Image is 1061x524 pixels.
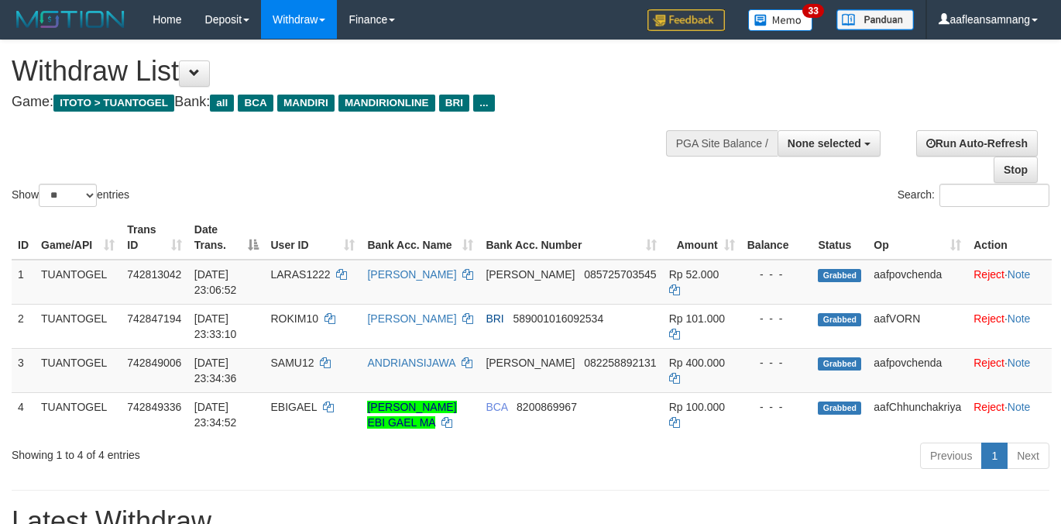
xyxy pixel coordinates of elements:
a: [PERSON_NAME] [367,312,456,325]
span: ... [473,95,494,112]
div: - - - [747,355,806,371]
a: [PERSON_NAME] EBI GAEL MA [367,401,456,429]
th: Op: activate to sort column ascending [867,215,967,260]
span: SAMU12 [271,357,314,369]
span: Grabbed [818,269,861,282]
a: [PERSON_NAME] [367,268,456,281]
span: BCA [486,401,507,413]
span: ITOTO > TUANTOGEL [53,95,174,112]
a: Reject [973,312,1004,325]
h1: Withdraw List [12,56,692,87]
span: 742813042 [127,268,181,281]
span: Rp 400.000 [669,357,725,369]
td: aafpovchenda [867,260,967,305]
span: BCA [238,95,273,112]
span: Grabbed [818,357,861,371]
span: Rp 101.000 [669,312,725,325]
th: ID [12,215,35,260]
span: Copy 8200869967 to clipboard [517,401,577,413]
a: Note [1008,357,1031,369]
td: aafChhunchakriya [867,392,967,436]
span: [DATE] 23:06:52 [194,268,237,296]
th: Action [967,215,1052,260]
span: Grabbed [818,313,861,326]
td: · [967,348,1052,392]
img: MOTION_logo.png [12,8,129,31]
a: Stop [994,157,1038,183]
a: Reject [973,401,1004,413]
select: Showentries [39,184,97,207]
td: 3 [12,348,35,392]
input: Search: [939,184,1049,207]
th: Balance [741,215,812,260]
td: TUANTOGEL [35,392,121,436]
span: 742849336 [127,401,181,413]
td: 4 [12,392,35,436]
label: Search: [898,184,1049,207]
div: - - - [747,399,806,415]
div: - - - [747,267,806,282]
th: Trans ID: activate to sort column ascending [121,215,188,260]
span: BRI [486,312,503,325]
a: 1 [981,443,1008,469]
a: Reject [973,357,1004,369]
span: [DATE] 23:34:36 [194,357,237,384]
div: - - - [747,311,806,326]
div: Showing 1 to 4 of 4 entries [12,441,431,463]
th: Amount: activate to sort column ascending [663,215,741,260]
td: · [967,260,1052,305]
span: [PERSON_NAME] [486,268,575,281]
button: None selected [778,130,881,157]
a: ANDRIANSIJAWA [367,357,455,369]
th: Date Trans.: activate to sort column descending [188,215,265,260]
span: Rp 52.000 [669,268,719,281]
td: 2 [12,304,35,348]
h4: Game: Bank: [12,95,692,110]
span: 742847194 [127,312,181,325]
div: PGA Site Balance / [666,130,778,157]
a: Next [1007,443,1049,469]
td: · [967,304,1052,348]
img: Button%20Memo.svg [748,9,813,31]
th: Bank Acc. Name: activate to sort column ascending [361,215,479,260]
td: 1 [12,260,35,305]
span: Copy 589001016092534 to clipboard [513,312,603,325]
span: Rp 100.000 [669,401,725,413]
span: all [210,95,234,112]
th: Bank Acc. Number: activate to sort column ascending [479,215,662,260]
a: Previous [920,443,982,469]
td: TUANTOGEL [35,260,121,305]
span: Grabbed [818,402,861,415]
span: LARAS1222 [271,268,331,281]
span: EBIGAEL [271,401,317,413]
a: Note [1008,268,1031,281]
a: Note [1008,401,1031,413]
img: Feedback.jpg [647,9,725,31]
span: [DATE] 23:34:52 [194,401,237,429]
span: [PERSON_NAME] [486,357,575,369]
th: Game/API: activate to sort column ascending [35,215,121,260]
span: Copy 082258892131 to clipboard [584,357,656,369]
img: panduan.png [836,9,914,30]
td: · [967,392,1052,436]
td: TUANTOGEL [35,348,121,392]
td: TUANTOGEL [35,304,121,348]
span: Copy 085725703545 to clipboard [584,268,656,281]
label: Show entries [12,184,129,207]
span: BRI [439,95,469,112]
a: Note [1008,312,1031,325]
span: ROKIM10 [271,312,318,325]
a: Reject [973,268,1004,281]
td: aafpovchenda [867,348,967,392]
a: Run Auto-Refresh [916,130,1038,157]
span: 33 [802,4,823,18]
span: None selected [788,137,861,150]
span: 742849006 [127,357,181,369]
td: aafVORN [867,304,967,348]
span: MANDIRIONLINE [338,95,435,112]
span: MANDIRI [277,95,335,112]
th: Status [812,215,867,260]
span: [DATE] 23:33:10 [194,312,237,340]
th: User ID: activate to sort column ascending [265,215,362,260]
